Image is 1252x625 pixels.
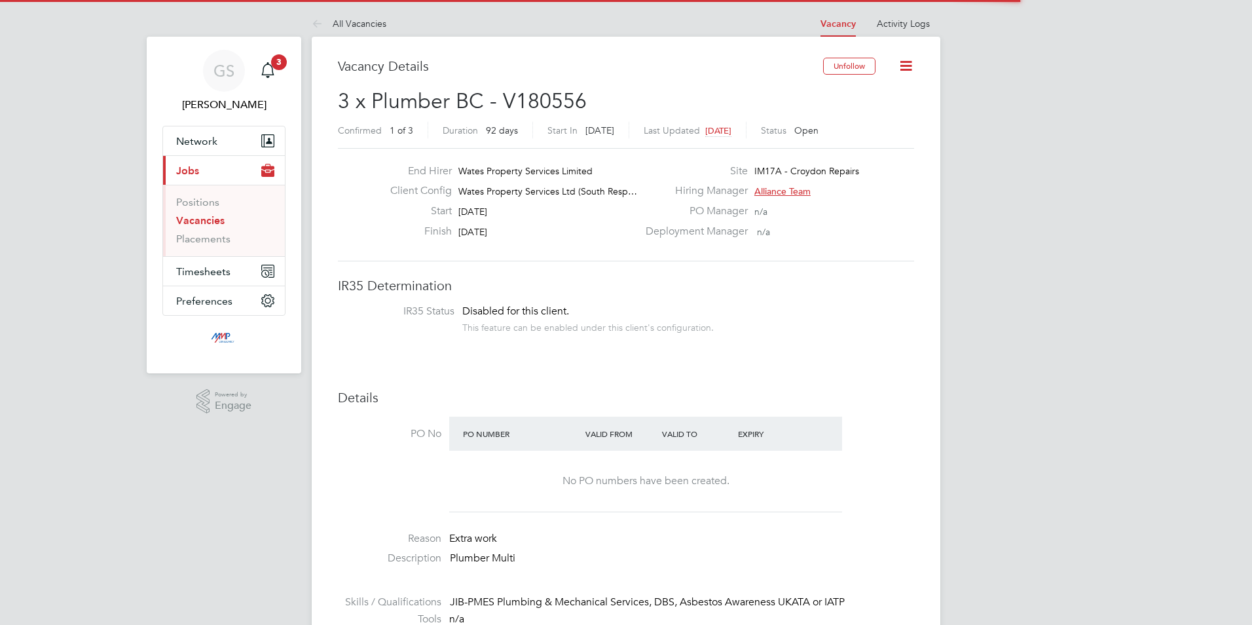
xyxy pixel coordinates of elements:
[351,305,454,318] label: IR35 Status
[460,422,582,445] div: PO Number
[585,124,614,136] span: [DATE]
[163,257,285,286] button: Timesheets
[176,164,199,177] span: Jobs
[338,596,441,609] label: Skills / Qualifications
[458,185,637,197] span: Wates Property Services Ltd (South Resp…
[380,184,452,198] label: Client Config
[705,125,731,136] span: [DATE]
[163,126,285,155] button: Network
[761,124,786,136] label: Status
[215,400,251,411] span: Engage
[638,204,748,218] label: PO Manager
[162,50,285,113] a: GS[PERSON_NAME]
[338,124,382,136] label: Confirmed
[644,124,700,136] label: Last Updated
[486,124,518,136] span: 92 days
[163,156,285,185] button: Jobs
[380,225,452,238] label: Finish
[162,97,285,113] span: George Stacey
[754,206,767,218] span: n/a
[338,88,587,114] span: 3 x Plumber BC - V180556
[206,329,243,350] img: mmpconsultancy-logo-retina.png
[176,265,230,278] span: Timesheets
[338,552,441,565] label: Description
[458,165,593,177] span: Wates Property Services Limited
[271,54,287,70] span: 3
[462,474,829,488] div: No PO numbers have been created.
[215,389,251,400] span: Powered by
[176,295,232,307] span: Preferences
[147,37,301,373] nav: Main navigation
[176,214,225,227] a: Vacancies
[462,318,714,333] div: This feature can be enabled under this client's configuration.
[176,196,219,208] a: Positions
[338,58,823,75] h3: Vacancy Details
[338,532,441,546] label: Reason
[449,532,497,545] span: Extra work
[338,427,441,441] label: PO No
[196,389,252,414] a: Powered byEngage
[547,124,578,136] label: Start In
[338,277,914,294] h3: IR35 Determination
[638,225,748,238] label: Deployment Manager
[255,50,281,92] a: 3
[757,226,770,238] span: n/a
[794,124,819,136] span: Open
[582,422,659,445] div: Valid From
[659,422,735,445] div: Valid To
[312,18,386,29] a: All Vacancies
[213,62,234,79] span: GS
[390,124,413,136] span: 1 of 3
[163,185,285,256] div: Jobs
[462,305,569,318] span: Disabled for this client.
[338,389,914,406] h3: Details
[450,596,914,609] div: JIB-PMES Plumbing & Mechanical Services, DBS, Asbestos Awareness UKATA or IATP
[162,329,285,350] a: Go to home page
[754,165,859,177] span: IM17A - Croydon Repairs
[823,58,875,75] button: Unfollow
[735,422,811,445] div: Expiry
[380,164,452,178] label: End Hirer
[450,552,914,565] p: Plumber Multi
[877,18,930,29] a: Activity Logs
[443,124,478,136] label: Duration
[754,185,811,197] span: Alliance Team
[820,18,856,29] a: Vacancy
[458,206,487,218] span: [DATE]
[163,286,285,315] button: Preferences
[380,204,452,218] label: Start
[458,226,487,238] span: [DATE]
[176,135,217,147] span: Network
[638,164,748,178] label: Site
[176,233,230,245] a: Placements
[638,184,748,198] label: Hiring Manager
